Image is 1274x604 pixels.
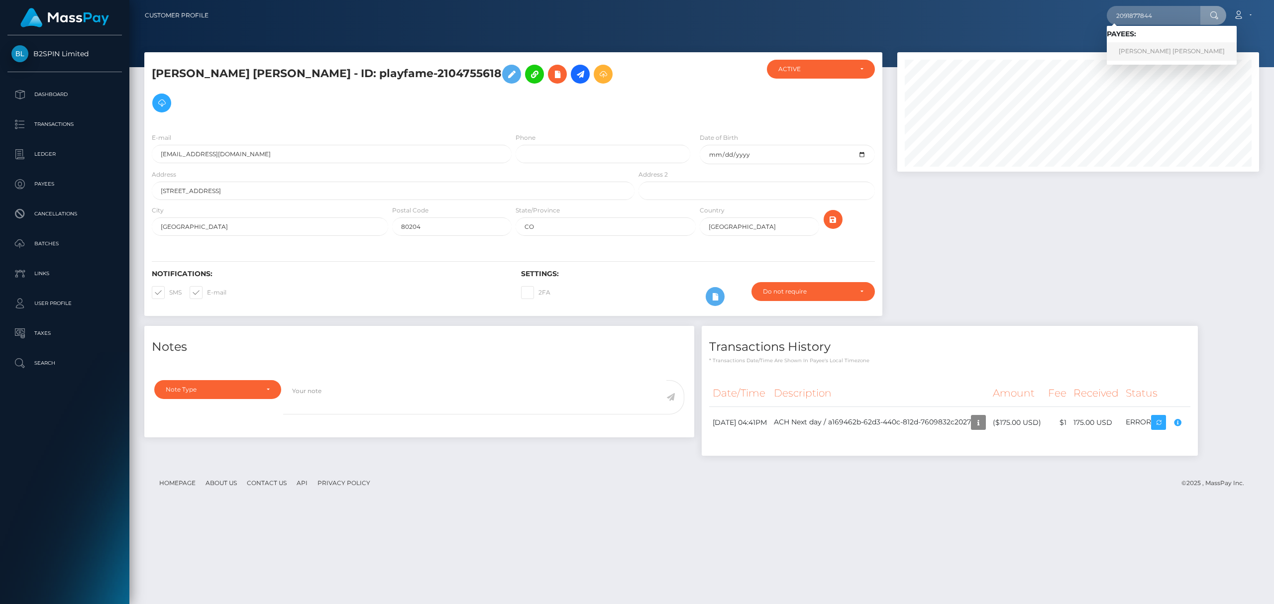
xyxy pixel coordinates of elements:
div: ACTIVE [778,65,852,73]
span: B2SPIN Limited [7,49,122,58]
td: ACH Next day / a169462b-62d3-440c-812d-7609832c2027 [770,407,989,438]
p: * Transactions date/time are shown in payee's local timezone [709,357,1190,364]
h4: Transactions History [709,338,1190,356]
th: Fee [1045,380,1070,407]
label: State/Province [516,206,560,215]
button: ACTIVE [767,60,875,79]
p: Payees [11,177,118,192]
h5: [PERSON_NAME] [PERSON_NAME] - ID: playfame-2104755618 [152,60,629,117]
h6: Settings: [521,270,875,278]
a: Taxes [7,321,122,346]
label: Country [700,206,725,215]
label: SMS [152,286,182,299]
td: $1 [1045,407,1070,438]
th: Status [1122,380,1190,407]
th: Description [770,380,989,407]
p: Cancellations [11,206,118,221]
button: Do not require [751,282,875,301]
label: E-mail [152,133,171,142]
a: Cancellations [7,201,122,226]
th: Amount [989,380,1045,407]
p: User Profile [11,296,118,311]
p: Transactions [11,117,118,132]
a: Initiate Payout [571,65,590,84]
h6: Payees: [1107,30,1237,38]
a: Ledger [7,142,122,167]
a: Search [7,351,122,376]
label: Phone [516,133,535,142]
img: MassPay Logo [20,8,109,27]
p: Links [11,266,118,281]
p: Taxes [11,326,118,341]
label: Address [152,170,176,179]
a: Dashboard [7,82,122,107]
button: Note Type [154,380,281,399]
p: Dashboard [11,87,118,102]
td: ERROR [1122,407,1190,438]
label: City [152,206,164,215]
label: 2FA [521,286,550,299]
a: About Us [202,475,241,491]
a: Links [7,261,122,286]
a: Homepage [155,475,200,491]
a: API [293,475,312,491]
label: Address 2 [638,170,668,179]
a: Customer Profile [145,5,209,26]
input: Search... [1107,6,1200,25]
img: B2SPIN Limited [11,45,28,62]
a: Batches [7,231,122,256]
h6: Notifications: [152,270,506,278]
p: Ledger [11,147,118,162]
p: Batches [11,236,118,251]
h4: Notes [152,338,687,356]
p: Search [11,356,118,371]
label: Date of Birth [700,133,738,142]
a: [PERSON_NAME] [PERSON_NAME] [1107,42,1237,61]
td: ($175.00 USD) [989,407,1045,438]
td: 175.00 USD [1070,407,1122,438]
td: [DATE] 04:41PM [709,407,770,438]
div: © 2025 , MassPay Inc. [1181,478,1252,489]
a: User Profile [7,291,122,316]
th: Received [1070,380,1122,407]
label: E-mail [190,286,226,299]
div: Do not require [763,288,852,296]
a: Transactions [7,112,122,137]
a: Contact Us [243,475,291,491]
a: Privacy Policy [314,475,374,491]
th: Date/Time [709,380,770,407]
label: Postal Code [392,206,428,215]
div: Note Type [166,386,258,394]
a: Payees [7,172,122,197]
